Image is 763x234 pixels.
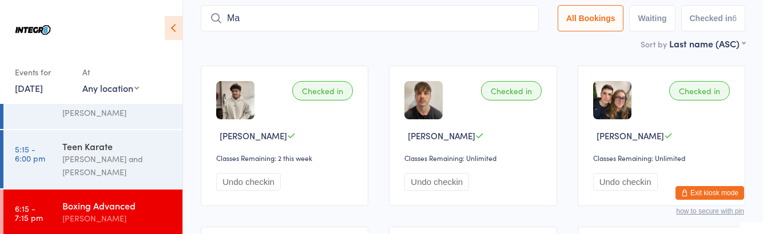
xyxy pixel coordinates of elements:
[3,130,182,188] a: 5:15 -6:00 pmTeen Karate[PERSON_NAME] and [PERSON_NAME]
[216,153,356,163] div: Classes Remaining: 2 this week
[408,130,475,142] span: [PERSON_NAME]
[669,37,745,50] div: Last name (ASC)
[404,81,443,119] img: image1706684369.png
[629,5,675,31] button: Waiting
[404,173,469,191] button: Undo checkin
[82,82,139,94] div: Any location
[481,81,542,100] div: Checked in
[593,173,658,191] button: Undo checkin
[216,173,281,191] button: Undo checkin
[593,81,631,119] img: image1698050416.png
[404,153,545,163] div: Classes Remaining: Unlimited
[597,130,664,142] span: [PERSON_NAME]
[641,38,667,50] label: Sort by
[62,212,173,225] div: [PERSON_NAME]
[676,207,744,215] button: how to secure with pin
[220,130,287,142] span: [PERSON_NAME]
[62,140,173,152] div: Teen Karate
[15,204,43,222] time: 6:15 - 7:15 pm
[216,81,255,119] img: image1698305357.png
[62,199,173,212] div: Boxing Advanced
[82,63,139,82] div: At
[201,5,539,31] input: Search
[292,81,353,100] div: Checked in
[62,93,173,119] div: [PERSON_NAME] and [PERSON_NAME]
[593,153,733,163] div: Classes Remaining: Unlimited
[15,144,45,163] time: 5:15 - 6:00 pm
[675,186,744,200] button: Exit kiosk mode
[732,14,737,23] div: 6
[681,5,746,31] button: Checked in6
[15,82,43,94] a: [DATE]
[558,5,624,31] button: All Bookings
[11,9,54,51] img: Integr8 Bentleigh
[669,81,730,100] div: Checked in
[62,152,173,179] div: [PERSON_NAME] and [PERSON_NAME]
[15,63,71,82] div: Events for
